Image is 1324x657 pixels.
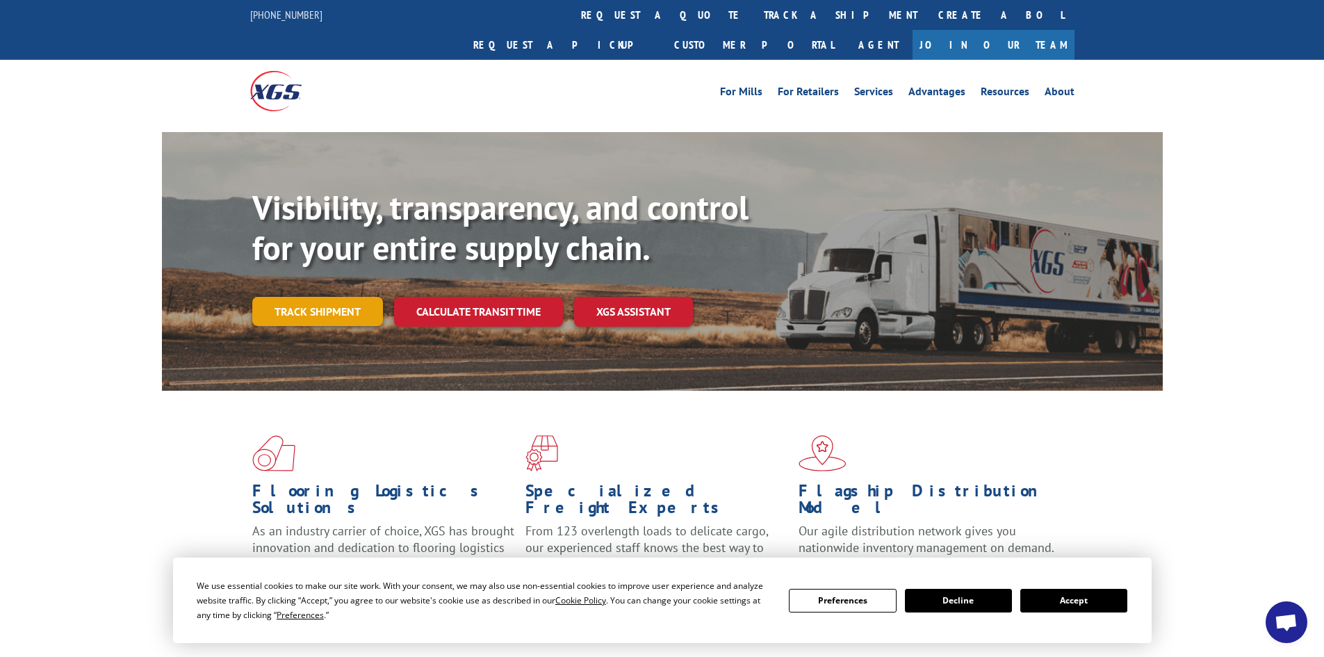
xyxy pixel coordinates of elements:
a: Agent [844,30,913,60]
a: About [1045,86,1074,102]
img: xgs-icon-focused-on-flooring-red [525,435,558,471]
span: Preferences [277,609,324,621]
a: Join Our Team [913,30,1074,60]
span: Cookie Policy [555,594,606,606]
p: From 123 overlength loads to delicate cargo, our experienced staff knows the best way to move you... [525,523,788,585]
button: Preferences [789,589,896,613]
div: Open chat [1266,601,1307,643]
div: We use essential cookies to make our site work. With your consent, we may also use non-essential ... [197,578,772,622]
img: xgs-icon-total-supply-chain-intelligence-red [252,435,295,471]
span: Our agile distribution network gives you nationwide inventory management on demand. [799,523,1054,555]
a: XGS ASSISTANT [574,297,693,327]
a: Services [854,86,893,102]
span: As an industry carrier of choice, XGS has brought innovation and dedication to flooring logistics... [252,523,514,572]
h1: Flagship Distribution Model [799,482,1061,523]
a: Customer Portal [664,30,844,60]
a: Track shipment [252,297,383,326]
a: Advantages [908,86,965,102]
button: Decline [905,589,1012,613]
a: Calculate transit time [394,297,563,327]
a: For Mills [720,86,762,102]
img: xgs-icon-flagship-distribution-model-red [799,435,847,471]
a: [PHONE_NUMBER] [250,8,322,22]
b: Visibility, transparency, and control for your entire supply chain. [252,186,749,269]
a: Request a pickup [463,30,664,60]
a: Resources [981,86,1029,102]
h1: Flooring Logistics Solutions [252,482,515,523]
h1: Specialized Freight Experts [525,482,788,523]
button: Accept [1020,589,1127,613]
div: Cookie Consent Prompt [173,558,1152,643]
a: For Retailers [778,86,839,102]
